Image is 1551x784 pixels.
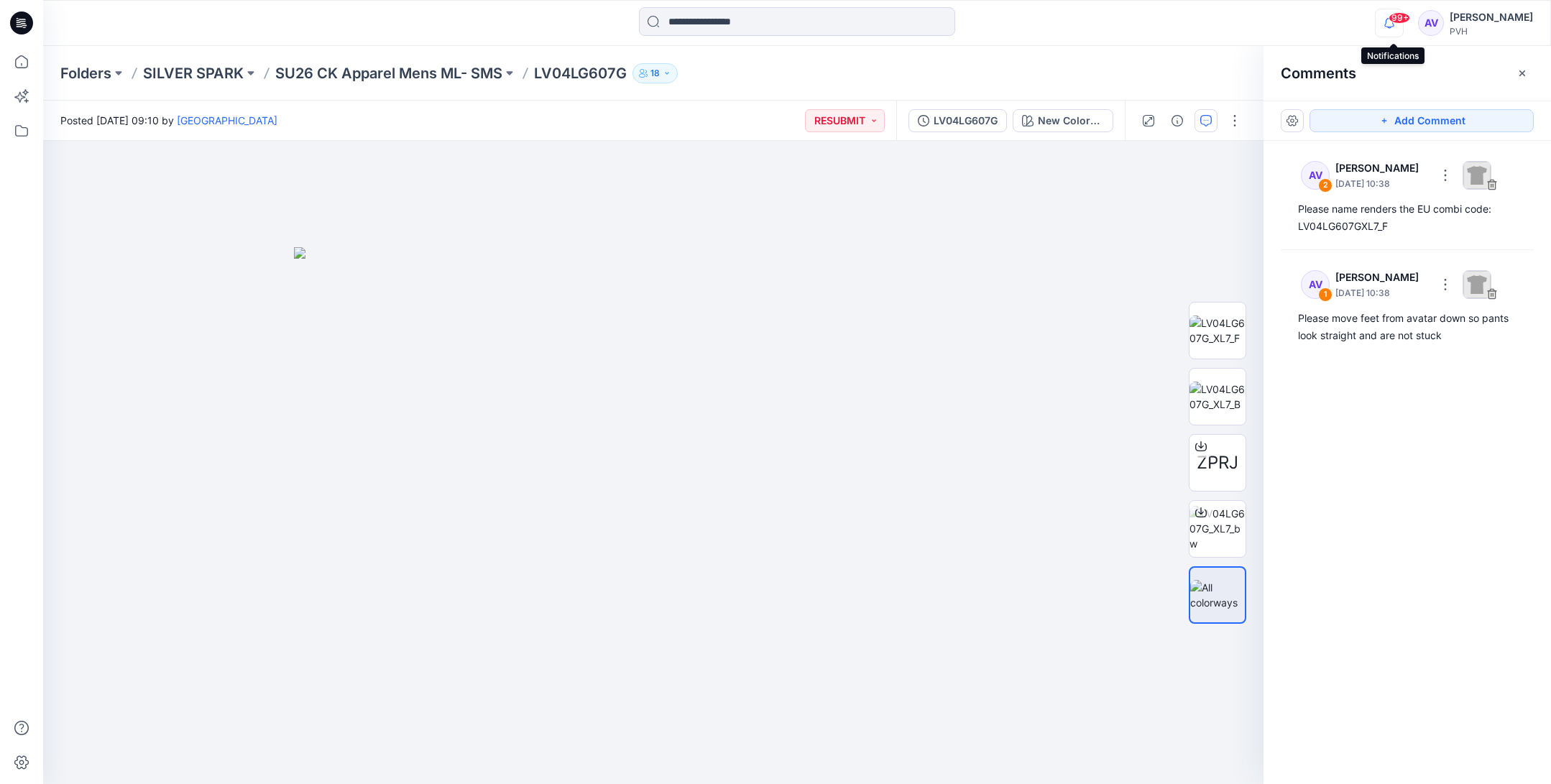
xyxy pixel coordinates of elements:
div: LV04LG607G [934,113,998,129]
p: [DATE] 10:38 [1335,177,1428,191]
p: [PERSON_NAME] [1335,160,1428,177]
div: AV [1301,270,1330,299]
div: AV [1301,161,1330,190]
a: [GEOGRAPHIC_DATA] [177,114,277,126]
div: 1 [1318,287,1333,302]
div: AV [1418,10,1444,36]
img: LV04LG607G_XL7_bw [1189,506,1246,551]
div: 2 [1318,178,1333,193]
span: 99+ [1389,12,1410,24]
span: ZPRJ [1197,450,1238,476]
img: LV04LG607G_XL7_B [1189,382,1246,412]
span: Posted [DATE] 09:10 by [60,113,277,128]
button: 18 [632,63,678,83]
p: 18 [650,65,660,81]
h2: Comments [1281,65,1356,82]
a: SILVER SPARK [143,63,244,83]
div: PVH [1450,26,1533,37]
div: New Colorway [1038,113,1104,129]
img: LV04LG607G_XL7_F [1189,315,1246,346]
div: Please move feet from avatar down so pants look straight and are not stuck [1298,310,1517,344]
button: New Colorway [1013,109,1113,132]
button: Details [1166,109,1189,132]
p: LV04LG607G [534,63,627,83]
a: Folders [60,63,111,83]
button: LV04LG607G [908,109,1007,132]
p: [PERSON_NAME] [1335,269,1428,286]
img: All colorways [1190,580,1245,610]
a: SU26 CK Apparel Mens ML- SMS [275,63,502,83]
p: [DATE] 10:38 [1335,286,1428,300]
div: [PERSON_NAME] [1450,9,1533,26]
div: Please name renders the EU combi code: LV04LG607GXL7_F [1298,200,1517,235]
button: Add Comment [1310,109,1534,132]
